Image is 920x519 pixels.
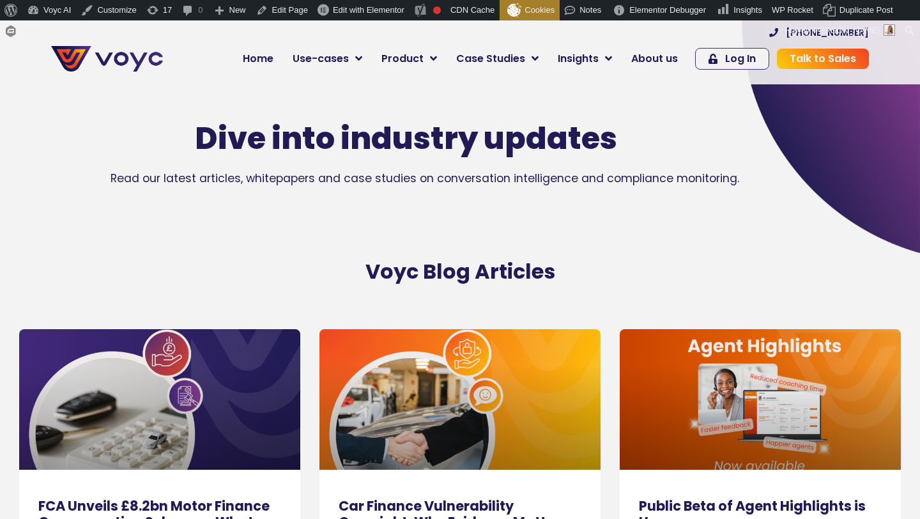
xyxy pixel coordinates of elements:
a: Talk to Sales [777,49,869,69]
span: Edit with Elementor [333,5,404,15]
span: Case Studies [456,51,525,66]
a: Howdy, [780,20,900,41]
span: Talk to Sales [790,54,856,64]
span: Use-cases [293,51,349,66]
a: Case Studies [447,46,548,72]
a: Use-cases [283,46,372,72]
p: Read our latest articles, whitepapers and case studies on conversation intelligence and complianc... [51,170,799,187]
span: Forms [21,20,45,41]
a: Product [372,46,447,72]
a: Insights [548,46,622,72]
span: About us [631,51,678,66]
span: [PERSON_NAME] [811,26,880,35]
h1: Dive into industry updates [51,120,760,157]
img: voyc-full-logo [51,46,163,72]
div: Focus keyphrase not set [433,6,441,14]
a: [PHONE_NUMBER] [769,28,869,37]
span: Home [243,51,273,66]
a: About us [622,46,687,72]
a: Log In [695,48,769,70]
a: Home [233,46,283,72]
span: Log In [725,54,756,64]
span: Product [381,51,424,66]
h2: Voyc Blog Articles [96,259,824,284]
span: Insights [558,51,599,66]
